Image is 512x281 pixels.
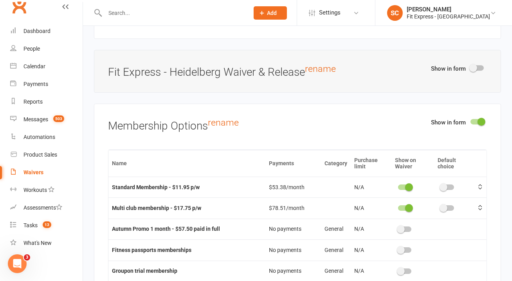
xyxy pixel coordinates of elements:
td: N/A [351,219,392,239]
div: SC [387,5,403,21]
h3: Membership Options [108,118,487,132]
div: Calendar [23,63,45,69]
a: rename [208,117,239,128]
div: Tasks [23,222,38,228]
div: Workouts [23,187,47,193]
div: Automations [23,134,55,140]
div: Dashboard [23,28,50,34]
td: General [321,239,351,260]
a: What's New [10,234,83,252]
th: Payments [265,150,321,177]
div: $78.51/month [269,205,318,211]
a: People [10,40,83,58]
a: Product Sales [10,146,83,164]
td: N/A [351,239,392,260]
strong: Multi club membership - $17.75 p/w [112,205,201,211]
td: General [321,219,351,239]
a: Messages 503 [10,111,83,128]
div: Fit Express - [GEOGRAPHIC_DATA] [407,13,490,20]
span: 13 [43,221,51,228]
strong: Autumn Promo 1 month - $57.50 paid in full [112,226,220,232]
div: Assessments [23,204,62,211]
div: Waivers [23,169,43,175]
a: Dashboard [10,22,83,40]
label: Show in form [431,64,466,73]
a: Reports [10,93,83,111]
div: Reports [23,99,43,105]
div: Payments [23,81,48,87]
span: Add [267,10,277,16]
a: Waivers [10,164,83,181]
th: Default choice [434,150,474,177]
div: What's New [23,240,52,246]
span: 503 [53,115,64,122]
input: Search... [103,7,243,18]
div: Product Sales [23,151,57,158]
strong: Groupon trial membership [112,268,177,274]
div: $53.38/month [269,184,318,190]
h3: Fit Express - Heidelberg Waiver & Release [108,64,487,78]
a: Assessments [10,199,83,217]
th: Category [321,150,351,177]
div: No payments [269,226,318,232]
div: [PERSON_NAME] [407,6,490,13]
strong: Fitness passports memberships [112,247,191,253]
a: Calendar [10,58,83,75]
a: Workouts [10,181,83,199]
button: Add [254,6,287,20]
iframe: Intercom live chat [8,254,27,273]
th: Show on Waiver [391,150,434,177]
a: Tasks 13 [10,217,83,234]
td: N/A [351,197,392,218]
span: 3 [24,254,30,261]
a: Automations [10,128,83,146]
th: Purchase limit [351,150,392,177]
label: Show in form [431,118,466,127]
span: Settings [319,4,341,22]
a: rename [305,63,336,74]
div: Messages [23,116,48,122]
div: No payments [269,268,318,274]
td: N/A [351,177,392,197]
div: People [23,46,40,52]
strong: Standard Membership - $11.95 p/w [112,184,200,190]
div: No payments [269,247,318,253]
a: Payments [10,75,83,93]
th: Name [108,150,265,177]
